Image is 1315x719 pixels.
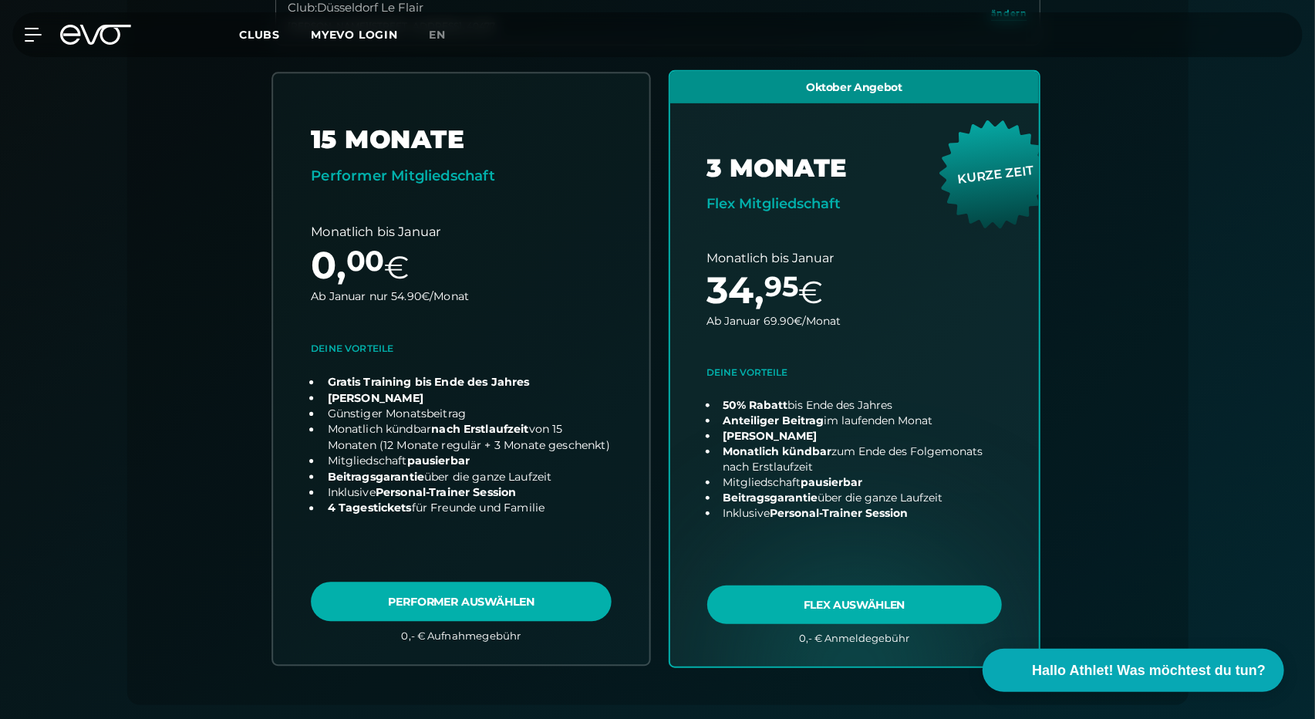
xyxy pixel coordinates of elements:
[429,28,446,42] span: en
[311,28,398,42] a: MYEVO LOGIN
[273,73,649,664] a: choose plan
[429,26,464,44] a: en
[1032,660,1266,681] span: Hallo Athlet! Was möchtest du tun?
[239,28,280,42] span: Clubs
[239,27,311,42] a: Clubs
[670,72,1039,667] a: choose plan
[983,649,1284,692] button: Hallo Athlet! Was möchtest du tun?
